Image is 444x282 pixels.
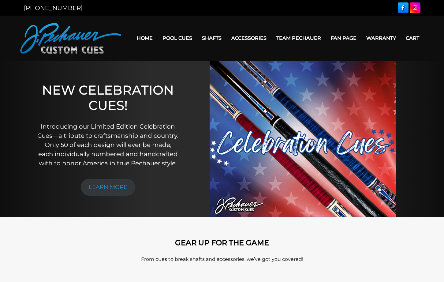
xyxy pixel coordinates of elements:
a: Accessories [226,30,271,46]
a: Shafts [197,30,226,46]
a: Team Pechauer [271,30,326,46]
a: Home [132,30,158,46]
strong: GEAR UP FOR THE GAME [175,238,269,247]
a: Cart [401,30,424,46]
a: LEARN MORE [81,179,135,196]
a: Pool Cues [158,30,197,46]
p: From cues to break shafts and accessories, we’ve got you covered! [48,256,397,263]
img: Pechauer Custom Cues [20,23,121,54]
a: [PHONE_NUMBER] [24,4,83,12]
a: Warranty [361,30,401,46]
p: Introducing our Limited Edition Celebration Cues—a tribute to craftsmanship and country. Only 50 ... [36,122,180,168]
h1: NEW CELEBRATION CUES! [36,82,180,113]
a: Fan Page [326,30,361,46]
